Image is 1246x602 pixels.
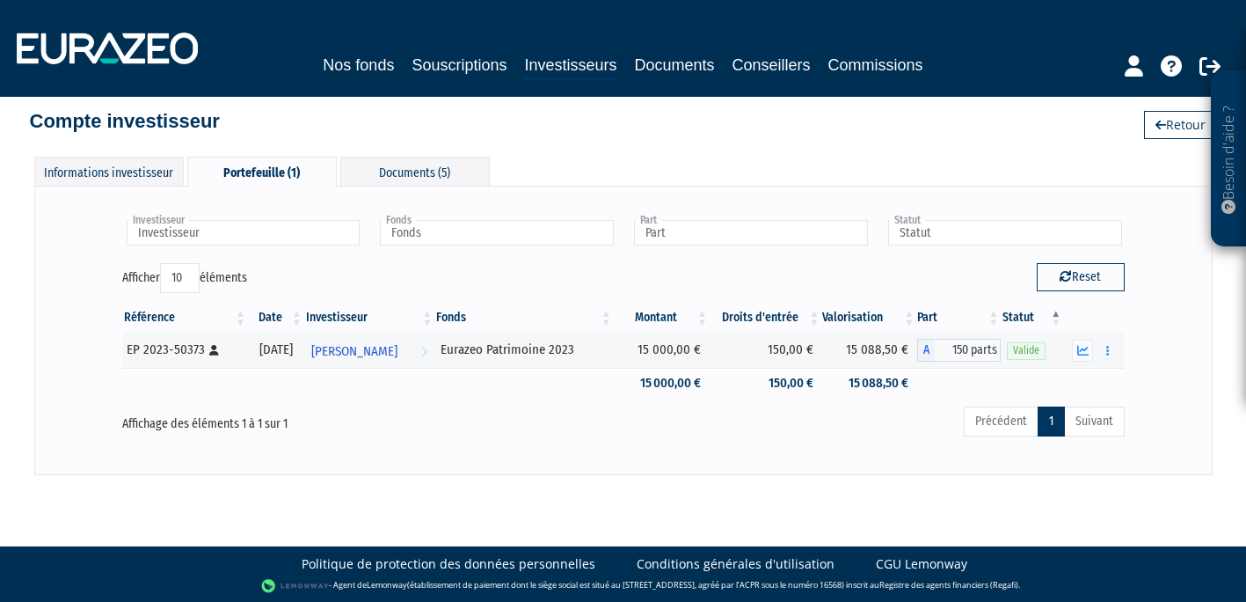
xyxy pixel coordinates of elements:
a: Souscriptions [412,53,506,77]
div: Documents (5) [340,157,490,186]
a: 1 [1038,407,1065,437]
a: Retour [1144,111,1217,139]
a: CGU Lemonway [876,555,967,573]
div: Informations investisseur [34,157,184,186]
div: [DATE] [254,341,298,359]
th: Date: activer pour trier la colonne par ordre croissant [248,303,304,333]
div: A - Eurazeo Patrimoine 2023 [917,339,1002,362]
th: Fonds: activer pour trier la colonne par ordre croissant [434,303,614,333]
a: Conseillers [732,53,811,77]
th: Montant: activer pour trier la colonne par ordre croissant [614,303,710,333]
div: EP 2023-50373 [127,341,243,359]
td: 15 088,50 € [822,368,917,399]
a: Lemonway [367,579,407,591]
div: - Agent de (établissement de paiement dont le siège social est situé au [STREET_ADDRESS], agréé p... [18,577,1228,595]
a: Documents [635,53,715,77]
th: Droits d'entrée: activer pour trier la colonne par ordre croissant [710,303,822,333]
select: Afficheréléments [160,263,200,293]
i: [Français] Personne physique [209,345,219,356]
a: [PERSON_NAME] [304,333,434,368]
div: Eurazeo Patrimoine 2023 [441,341,608,359]
th: Statut : activer pour trier la colonne par ordre d&eacute;croissant [1001,303,1063,333]
th: Investisseur: activer pour trier la colonne par ordre croissant [304,303,434,333]
span: [PERSON_NAME] [311,335,397,368]
a: Conditions générales d'utilisation [637,555,834,573]
div: Portefeuille (1) [187,157,337,187]
p: Besoin d'aide ? [1219,80,1239,239]
td: 15 000,00 € [614,333,710,368]
span: Valide [1007,342,1046,359]
span: A [917,339,935,362]
button: Reset [1037,263,1125,291]
a: Nos fonds [323,53,394,77]
td: 15 088,50 € [822,333,917,368]
th: Valorisation: activer pour trier la colonne par ordre croissant [822,303,917,333]
a: Investisseurs [524,53,616,80]
a: Commissions [828,53,923,77]
th: Référence : activer pour trier la colonne par ordre croissant [122,303,249,333]
td: 150,00 € [710,368,822,399]
th: Part: activer pour trier la colonne par ordre croissant [917,303,1002,333]
h4: Compte investisseur [30,111,220,132]
img: logo-lemonway.png [261,577,329,595]
td: 150,00 € [710,333,822,368]
label: Afficher éléments [122,263,247,293]
td: 15 000,00 € [614,368,710,399]
img: 1732889491-logotype_eurazeo_blanc_rvb.png [17,33,198,64]
span: 150 parts [935,339,1002,362]
a: Registre des agents financiers (Regafi) [879,579,1018,591]
i: Voir l'investisseur [421,335,427,368]
div: Affichage des éléments 1 à 1 sur 1 [122,405,525,433]
a: Politique de protection des données personnelles [302,555,595,573]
